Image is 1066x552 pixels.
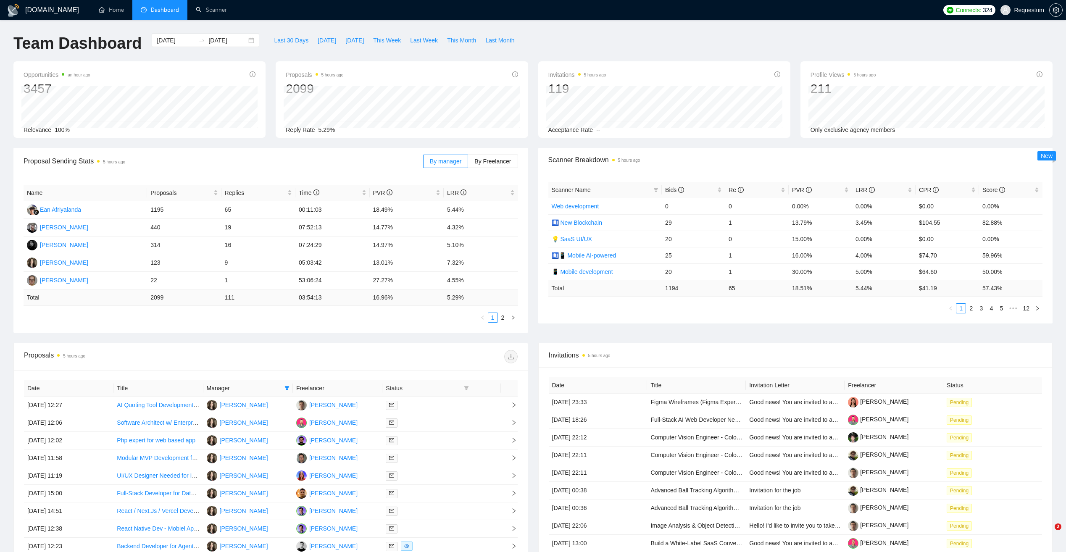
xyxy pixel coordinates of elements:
[947,468,972,478] span: Pending
[117,402,266,408] a: AI Quoting Tool Development for Home Service Business
[997,304,1006,313] a: 5
[916,214,979,231] td: $104.55
[947,434,975,441] a: Pending
[947,452,975,458] a: Pending
[729,187,744,193] span: Re
[480,315,485,320] span: left
[147,237,221,254] td: 314
[370,219,444,237] td: 14.77%
[117,490,255,497] a: Full-Stack Developer for Data Processing SaaS MVP
[207,419,268,426] a: SO[PERSON_NAME]
[966,304,976,313] a: 2
[296,401,358,408] a: VS[PERSON_NAME]
[370,201,444,219] td: 18.49%
[1055,523,1061,530] span: 2
[296,436,358,443] a: IZ[PERSON_NAME]
[207,436,268,443] a: SO[PERSON_NAME]
[286,126,315,133] span: Reply Rate
[24,126,51,133] span: Relevance
[811,81,876,97] div: 211
[665,187,684,193] span: Bids
[474,158,511,165] span: By Freelancer
[947,399,975,405] a: Pending
[1006,303,1020,313] li: Next 5 Pages
[269,34,313,47] button: Last 30 Days
[296,488,307,499] img: OD
[725,198,789,214] td: 0
[774,71,780,77] span: info-circle
[982,187,1005,193] span: Score
[789,247,852,263] td: 16.00%
[552,187,591,193] span: Scanner Name
[933,187,939,193] span: info-circle
[662,231,725,247] td: 20
[198,37,205,44] span: to
[27,223,88,230] a: VL[PERSON_NAME]
[295,201,369,219] td: 00:11:03
[318,36,336,45] span: [DATE]
[919,187,939,193] span: CPR
[220,418,268,427] div: [PERSON_NAME]
[389,455,394,460] span: mail
[977,304,986,313] a: 3
[996,303,1006,313] li: 5
[987,304,996,313] a: 4
[947,539,972,548] span: Pending
[207,489,268,496] a: SO[PERSON_NAME]
[508,313,518,323] button: right
[221,185,295,201] th: Replies
[389,491,394,496] span: mail
[947,521,972,531] span: Pending
[27,275,37,286] img: IK
[653,187,658,192] span: filter
[389,473,394,478] span: mail
[7,4,20,17] img: logo
[442,34,481,47] button: This Month
[389,438,394,443] span: mail
[117,437,195,444] a: Php expert for web based app
[848,486,908,493] a: [PERSON_NAME]
[947,415,972,425] span: Pending
[27,205,37,215] img: EA
[947,398,972,407] span: Pending
[481,34,519,47] button: Last Month
[999,187,1005,193] span: info-circle
[979,247,1042,263] td: 59.96%
[296,419,358,426] a: DB[PERSON_NAME]
[27,259,88,265] a: SO[PERSON_NAME]
[24,185,147,201] th: Name
[296,541,307,552] img: SB
[548,126,593,133] span: Acceptance Rate
[512,71,518,77] span: info-circle
[1050,7,1062,13] span: setting
[447,189,466,196] span: LRR
[221,219,295,237] td: 19
[27,241,88,248] a: AK[PERSON_NAME]
[789,198,852,214] td: 0.00%
[511,315,516,320] span: right
[811,126,895,133] span: Only exclusive agency members
[508,313,518,323] li: Next Page
[916,198,979,214] td: $0.00
[552,252,616,259] a: 🛄📱 Mobile AI-powered
[370,254,444,272] td: 13.01%
[220,453,268,463] div: [PERSON_NAME]
[283,382,291,394] span: filter
[207,506,217,516] img: SO
[948,306,953,311] span: left
[309,471,358,480] div: [PERSON_NAME]
[650,540,845,547] a: Build a White-Label SaaS Conversational AI Platform for UK Estate Agents
[225,188,286,197] span: Replies
[979,214,1042,231] td: 82.88%
[650,505,805,511] a: Advanced Ball Tracking Algorithm for Tennis Video Analysis
[221,237,295,254] td: 16
[584,73,606,77] time: 5 hours ago
[548,155,1043,165] span: Scanner Breakdown
[40,258,88,267] div: [PERSON_NAME]
[725,231,789,247] td: 0
[117,419,231,426] a: Software Architect w/ Enterprise Experience
[947,487,975,494] a: Pending
[55,126,70,133] span: 100%
[33,209,39,215] img: gigradar-bm.png
[848,504,908,511] a: [PERSON_NAME]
